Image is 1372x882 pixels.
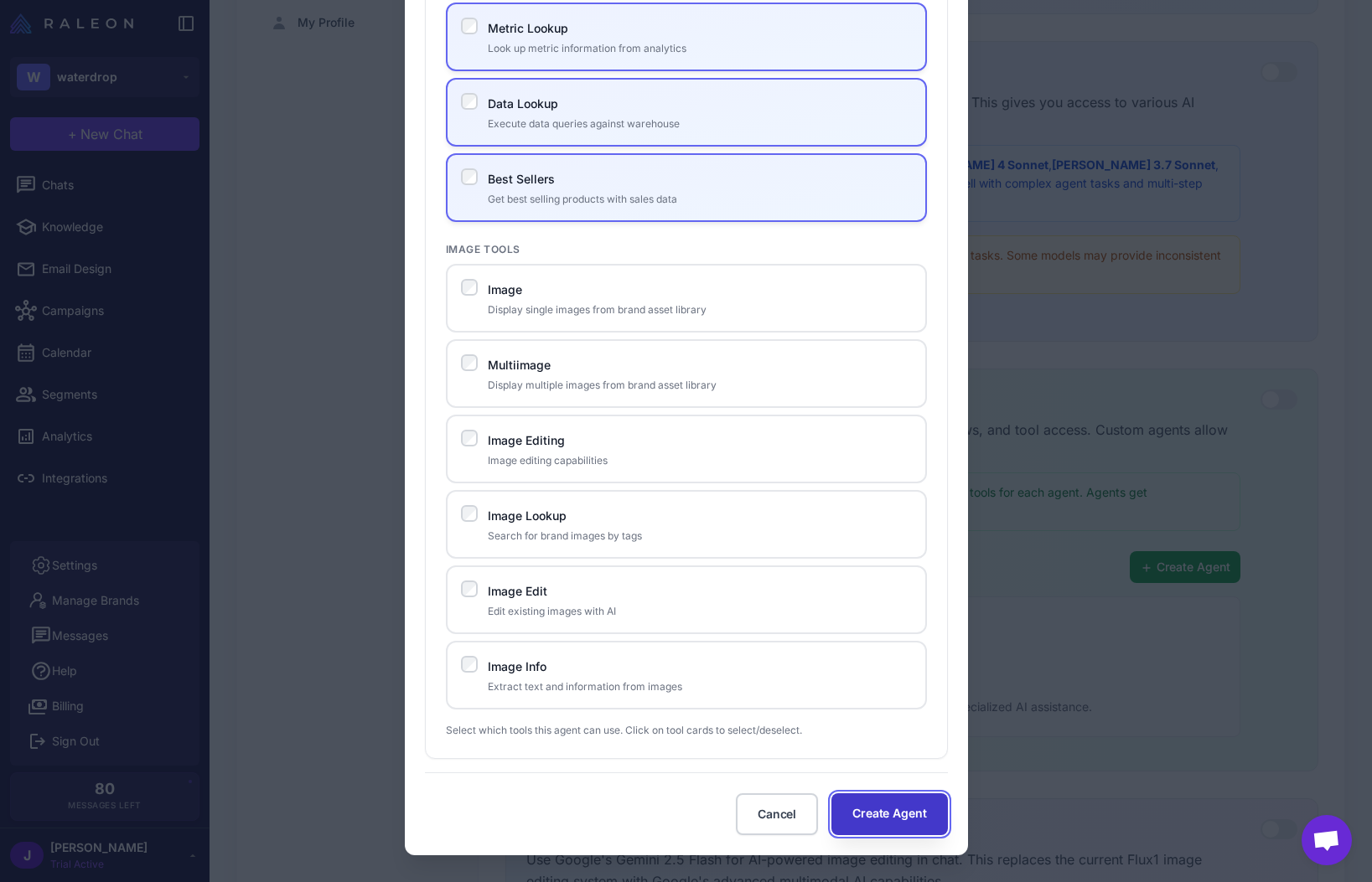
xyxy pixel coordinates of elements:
[736,793,818,835] button: Cancel
[1302,815,1352,865] div: Open chat
[488,508,567,523] label: Image Lookup
[446,723,927,738] p: Select which tools this agent can use. Click on tool cards to select/deselect.
[488,659,546,673] label: Image Info
[446,242,927,257] h6: Image Tools
[488,378,912,393] p: Display multiple images from brand asset library
[831,793,947,835] button: Create Agent
[488,116,912,132] p: Execute data queries against warehouse
[488,604,912,619] p: Edit existing images with AI
[488,192,912,207] p: Get best selling products with sales data
[488,282,522,297] label: Image
[488,529,912,544] p: Search for brand images by tags
[488,453,912,468] p: Image editing capabilities
[488,96,558,111] label: Data Lookup
[488,358,551,372] label: Multiimage
[488,21,568,35] label: Metric Lookup
[488,172,555,186] label: Best Sellers
[488,433,565,447] label: Image Editing
[488,302,912,317] p: Display single images from brand asset library
[488,584,547,598] label: Image Edit
[488,41,912,56] p: Look up metric information from analytics
[488,679,912,694] p: Extract text and information from images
